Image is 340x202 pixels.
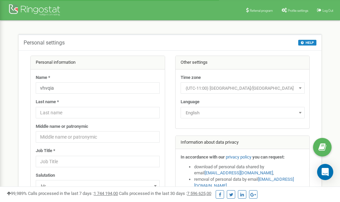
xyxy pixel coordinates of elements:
input: Job Title [36,156,160,167]
label: Language [181,99,199,105]
span: English [181,107,305,118]
span: Mr. [38,181,157,191]
span: Profile settings [288,9,308,12]
a: privacy policy [226,154,251,160]
span: Calls processed in the last 7 days : [28,191,118,196]
span: Log Out [322,9,333,12]
div: Open Intercom Messenger [317,164,333,180]
u: 7 596 625,00 [187,191,211,196]
label: Time zone [181,75,201,81]
label: Salutation [36,172,55,179]
h5: Personal settings [24,40,65,46]
span: Referral program [250,9,273,12]
label: Last name * [36,99,59,105]
li: removal of personal data by email , [194,176,305,189]
span: (UTC-11:00) Pacific/Midway [181,82,305,94]
strong: In accordance with our [181,154,225,160]
label: Middle name or patronymic [36,123,88,130]
input: Middle name or patronymic [36,131,160,143]
span: 99,989% [7,191,27,196]
input: Name [36,82,160,94]
div: Other settings [176,56,310,69]
div: Information about data privacy [176,136,310,149]
span: Calls processed in the last 30 days : [119,191,211,196]
label: Name * [36,75,50,81]
u: 1 744 194,00 [94,191,118,196]
strong: you can request: [252,154,285,160]
div: Personal information [31,56,165,69]
span: English [183,108,302,118]
label: Job Title * [36,148,55,154]
li: download of personal data shared by email , [194,164,305,176]
span: Mr. [36,180,160,192]
span: (UTC-11:00) Pacific/Midway [183,84,302,93]
input: Last name [36,107,160,118]
button: HELP [298,40,316,46]
a: [EMAIL_ADDRESS][DOMAIN_NAME] [205,170,273,175]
